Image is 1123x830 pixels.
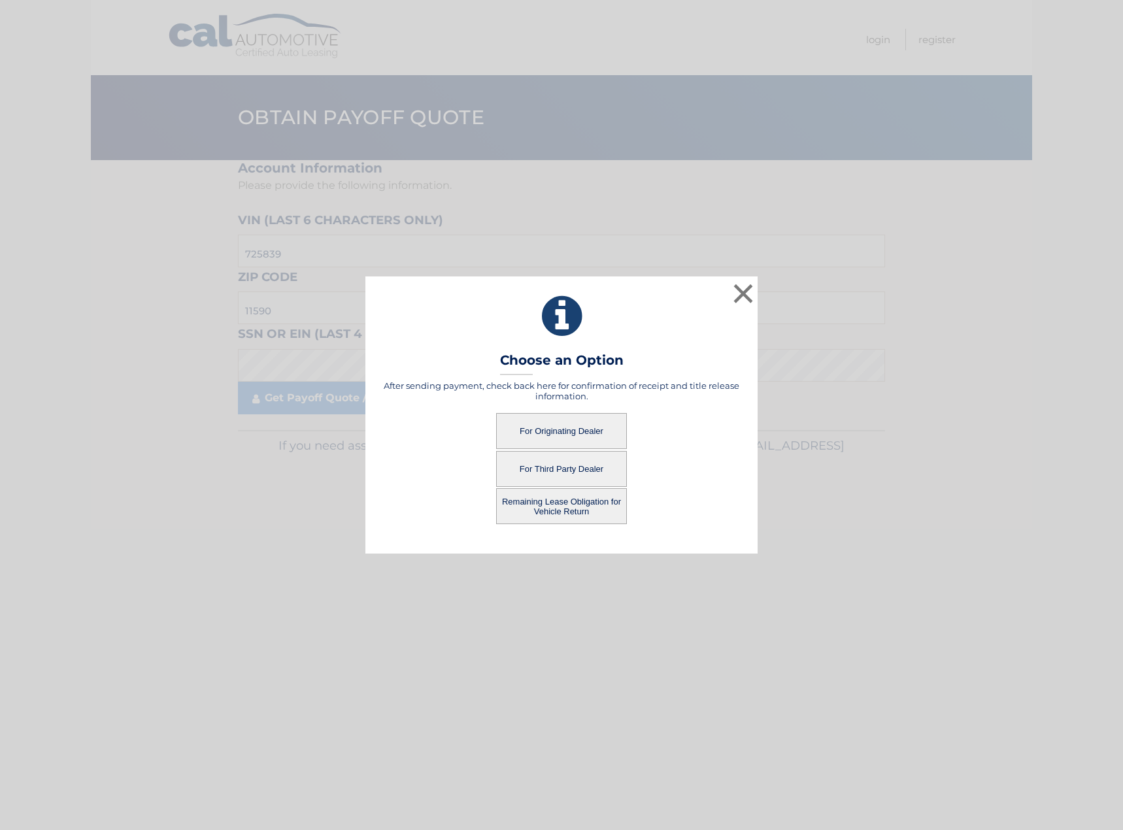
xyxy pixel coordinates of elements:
[500,352,624,375] h3: Choose an Option
[382,380,741,401] h5: After sending payment, check back here for confirmation of receipt and title release information.
[496,488,627,524] button: Remaining Lease Obligation for Vehicle Return
[496,413,627,449] button: For Originating Dealer
[496,451,627,487] button: For Third Party Dealer
[730,280,756,307] button: ×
